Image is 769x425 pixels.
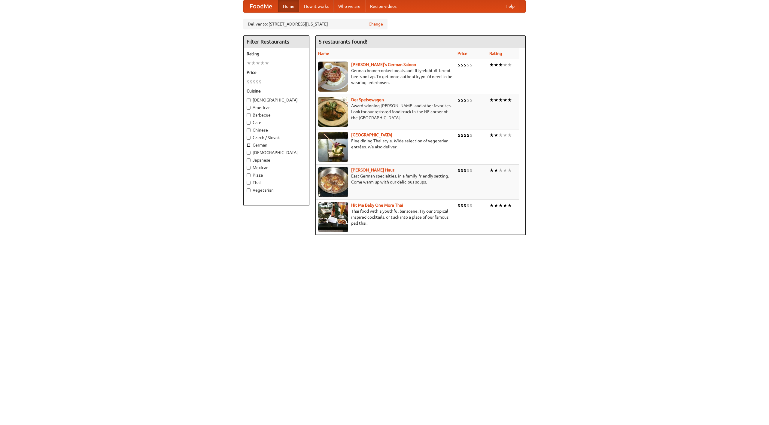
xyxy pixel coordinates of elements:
li: ★ [489,97,494,103]
li: $ [460,97,464,103]
input: [DEMOGRAPHIC_DATA] [247,98,251,102]
li: $ [250,78,253,85]
input: Czech / Slovak [247,136,251,140]
li: ★ [489,62,494,68]
input: Thai [247,181,251,185]
li: $ [457,167,460,174]
li: ★ [507,202,512,209]
a: [PERSON_NAME]'s German Saloon [351,62,416,67]
li: ★ [498,202,503,209]
label: Vegetarian [247,187,306,193]
li: ★ [498,132,503,138]
li: $ [467,167,470,174]
img: esthers.jpg [318,62,348,92]
label: Mexican [247,165,306,171]
li: ★ [256,60,260,66]
li: ★ [494,62,498,68]
label: [DEMOGRAPHIC_DATA] [247,97,306,103]
li: $ [460,62,464,68]
li: ★ [494,202,498,209]
li: ★ [260,60,265,66]
li: ★ [494,167,498,174]
input: Barbecue [247,113,251,117]
li: $ [464,97,467,103]
a: Home [278,0,299,12]
li: ★ [489,167,494,174]
li: $ [460,202,464,209]
li: ★ [507,97,512,103]
li: $ [457,132,460,138]
li: $ [247,78,250,85]
li: $ [457,202,460,209]
li: ★ [503,202,507,209]
a: Help [501,0,519,12]
img: speisewagen.jpg [318,97,348,127]
li: $ [464,132,467,138]
a: [GEOGRAPHIC_DATA] [351,132,392,137]
li: ★ [503,132,507,138]
li: $ [470,202,473,209]
li: ★ [498,62,503,68]
li: $ [457,97,460,103]
li: $ [464,167,467,174]
a: Der Speisewagen [351,97,384,102]
li: $ [467,132,470,138]
img: babythai.jpg [318,202,348,232]
label: American [247,105,306,111]
li: $ [253,78,256,85]
input: American [247,106,251,110]
p: German home-cooked meals and fifty-eight different beers on tap. To get more authentic, you'd nee... [318,68,453,86]
label: Thai [247,180,306,186]
label: Cafe [247,120,306,126]
input: Pizza [247,173,251,177]
a: Change [369,21,383,27]
p: East German specialties, in a family-friendly setting. Come warm up with our delicious soups. [318,173,453,185]
p: Thai food with a youthful bar scene. Try our tropical inspired cocktails, or tuck into a plate of... [318,208,453,226]
li: $ [467,62,470,68]
h5: Cuisine [247,88,306,94]
img: kohlhaus.jpg [318,167,348,197]
label: Czech / Slovak [247,135,306,141]
h4: Filter Restaurants [244,36,309,48]
input: Japanese [247,158,251,162]
li: ★ [265,60,269,66]
ng-pluralize: 5 restaurants found! [319,39,367,44]
h5: Price [247,69,306,75]
a: FoodMe [244,0,278,12]
label: Chinese [247,127,306,133]
li: $ [460,167,464,174]
li: ★ [503,62,507,68]
p: Fine dining Thai-style. Wide selection of vegetarian entrées. We also deliver. [318,138,453,150]
label: Japanese [247,157,306,163]
div: Deliver to: [STREET_ADDRESS][US_STATE] [243,19,388,29]
li: ★ [503,97,507,103]
b: [PERSON_NAME] Haus [351,168,394,172]
li: ★ [494,97,498,103]
li: ★ [247,60,251,66]
label: Barbecue [247,112,306,118]
li: $ [470,97,473,103]
input: [DEMOGRAPHIC_DATA] [247,151,251,155]
a: Recipe videos [365,0,401,12]
input: Mexican [247,166,251,170]
li: $ [467,202,470,209]
a: Rating [489,51,502,56]
a: Hit Me Baby One More Thai [351,203,403,208]
li: $ [460,132,464,138]
li: ★ [498,167,503,174]
img: satay.jpg [318,132,348,162]
li: $ [464,202,467,209]
li: ★ [498,97,503,103]
li: $ [467,97,470,103]
a: How it works [299,0,333,12]
p: Award-winning [PERSON_NAME] and other favorites. Look for our restored food truck in the NE corne... [318,103,453,121]
a: Name [318,51,329,56]
label: German [247,142,306,148]
h5: Rating [247,51,306,57]
input: Chinese [247,128,251,132]
input: Vegetarian [247,188,251,192]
